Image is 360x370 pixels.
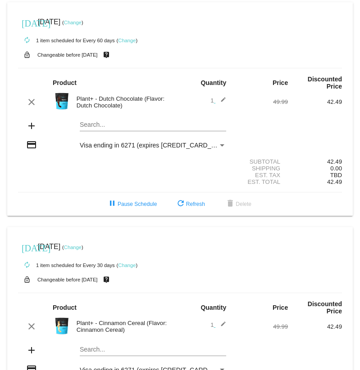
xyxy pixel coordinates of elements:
[117,263,138,268] small: ( )
[288,98,342,105] div: 42.49
[64,20,82,25] a: Change
[37,52,98,58] small: Changeable before [DATE]
[62,245,83,250] small: ( )
[22,35,32,46] mat-icon: autorenew
[18,263,115,268] small: 1 item scheduled for Every 30 days
[101,49,112,61] mat-icon: live_help
[80,142,226,149] mat-select: Payment Method
[234,178,288,185] div: Est. Total
[26,321,37,332] mat-icon: clear
[234,323,288,330] div: 49.99
[168,196,212,212] button: Refresh
[201,79,226,86] strong: Quantity
[26,345,37,356] mat-icon: add
[107,201,157,207] span: Pause Schedule
[175,199,186,210] mat-icon: refresh
[100,196,164,212] button: Pause Schedule
[330,165,342,172] span: 0.00
[80,142,231,149] span: Visa ending in 6271 (expires [CREDIT_CARD_DATA])
[288,158,342,165] div: 42.49
[234,98,288,105] div: 49.99
[37,277,98,282] small: Changeable before [DATE]
[26,97,37,107] mat-icon: clear
[118,38,136,43] a: Change
[26,139,37,150] mat-icon: credit_card
[308,76,342,90] strong: Discounted Price
[80,346,226,353] input: Search...
[234,158,288,165] div: Subtotal
[62,20,83,25] small: ( )
[288,323,342,330] div: 42.49
[22,242,32,253] mat-icon: [DATE]
[26,120,37,131] mat-icon: add
[53,92,71,110] img: Image-1-Carousel-Plant-Chocolate-no-badge-Transp.png
[210,321,226,328] span: 1
[72,320,180,333] div: Plant+ - Cinnamon Cereal (Flavor: Cinnamon Cereal)
[175,201,205,207] span: Refresh
[22,49,32,61] mat-icon: lock_open
[234,172,288,178] div: Est. Tax
[53,317,71,335] img: Image-1-Carousel-Plant-Cinamon-Cereal-1000x1000-Transp.png
[234,165,288,172] div: Shipping
[273,304,288,311] strong: Price
[22,17,32,28] mat-icon: [DATE]
[308,300,342,315] strong: Discounted Price
[117,38,138,43] small: ( )
[215,97,226,107] mat-icon: edit
[18,38,115,43] small: 1 item scheduled for Every 60 days
[215,321,226,332] mat-icon: edit
[218,196,259,212] button: Delete
[273,79,288,86] strong: Price
[22,274,32,285] mat-icon: lock_open
[327,178,342,185] span: 42.49
[201,304,226,311] strong: Quantity
[330,172,342,178] span: TBD
[53,304,77,311] strong: Product
[210,97,226,104] span: 1
[72,95,180,109] div: Plant+ - Dutch Chocolate (Flavor: Dutch Chocolate)
[118,263,136,268] a: Change
[22,260,32,271] mat-icon: autorenew
[53,79,77,86] strong: Product
[101,274,112,285] mat-icon: live_help
[225,199,236,210] mat-icon: delete
[80,121,226,129] input: Search...
[107,199,118,210] mat-icon: pause
[64,245,82,250] a: Change
[225,201,251,207] span: Delete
